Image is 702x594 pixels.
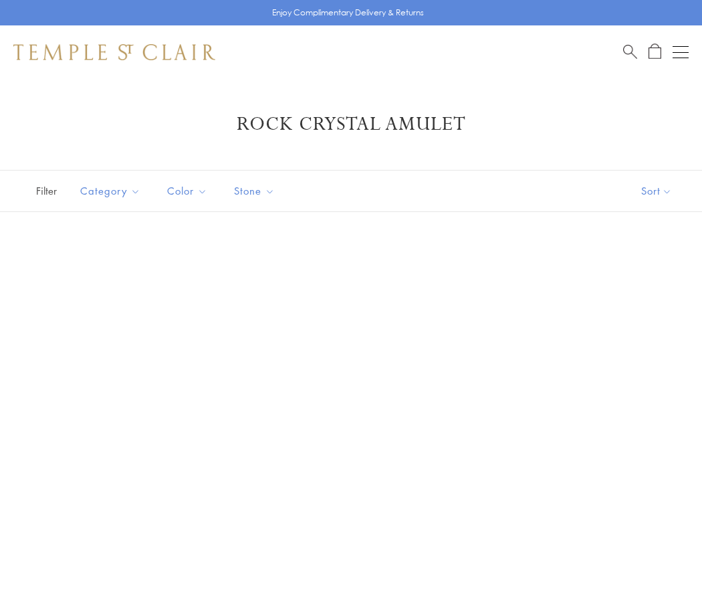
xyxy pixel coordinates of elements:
[227,183,285,199] span: Stone
[224,176,285,206] button: Stone
[33,112,669,136] h1: Rock Crystal Amulet
[673,44,689,60] button: Open navigation
[272,6,424,19] p: Enjoy Complimentary Delivery & Returns
[649,43,661,60] a: Open Shopping Bag
[157,176,217,206] button: Color
[611,171,702,211] button: Show sort by
[13,44,215,60] img: Temple St. Clair
[74,183,150,199] span: Category
[160,183,217,199] span: Color
[70,176,150,206] button: Category
[623,43,637,60] a: Search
